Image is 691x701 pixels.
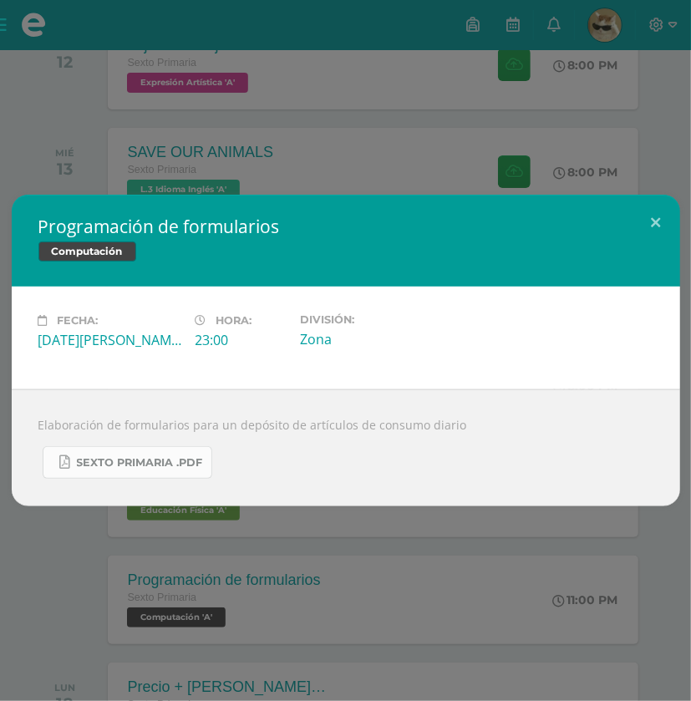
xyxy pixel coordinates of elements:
button: Close (Esc) [633,195,680,251]
span: Computación [38,241,136,262]
span: Sexto Primaria .pdf [77,456,203,470]
span: Fecha: [58,314,99,327]
h2: Programación de formularios [38,215,653,238]
a: Sexto Primaria .pdf [43,446,212,479]
div: [DATE][PERSON_NAME] [38,331,182,349]
div: 23:00 [196,331,287,349]
div: Zona [300,330,444,348]
div: Elaboración de formularios para un depósito de artículos de consumo diario [12,389,680,506]
label: División: [300,313,444,326]
span: Hora: [216,314,252,327]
